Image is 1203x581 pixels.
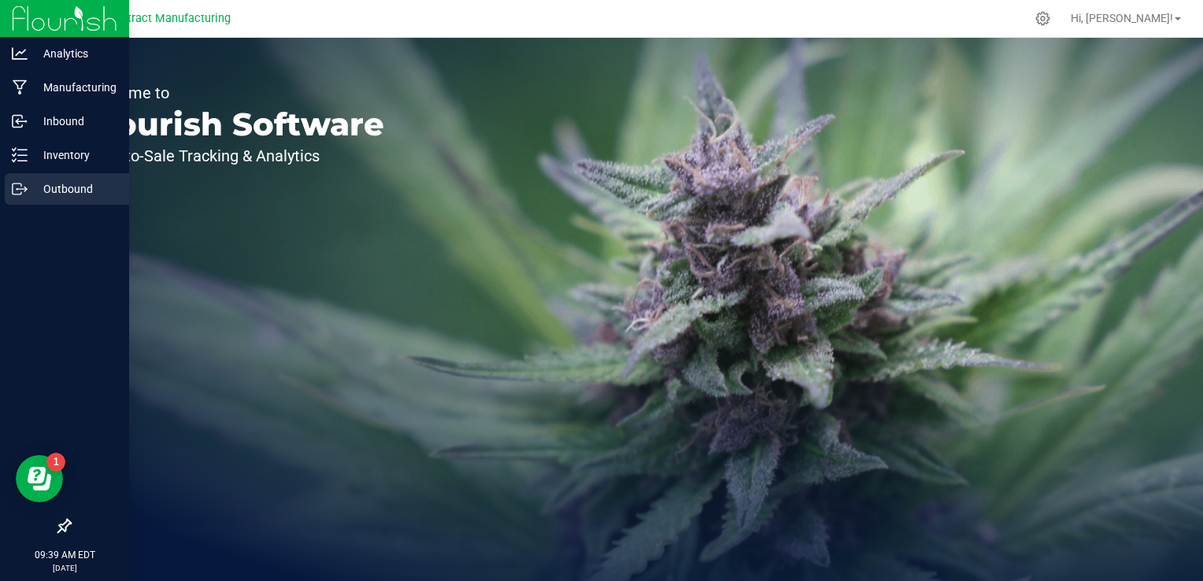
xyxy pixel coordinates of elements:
inline-svg: Inbound [12,113,28,129]
inline-svg: Manufacturing [12,80,28,95]
iframe: Resource center unread badge [46,453,65,472]
p: Inventory [28,146,122,165]
p: 09:39 AM EDT [7,548,122,562]
p: [DATE] [7,562,122,574]
p: Flourish Software [85,109,384,140]
inline-svg: Inventory [12,147,28,163]
span: Hi, [PERSON_NAME]! [1071,12,1173,24]
iframe: Resource center [16,455,63,502]
div: Manage settings [1033,11,1053,26]
p: Welcome to [85,85,384,101]
p: Manufacturing [28,78,122,97]
span: CT Contract Manufacturing [91,12,231,25]
p: Analytics [28,44,122,63]
p: Outbound [28,179,122,198]
p: Seed-to-Sale Tracking & Analytics [85,148,384,164]
inline-svg: Analytics [12,46,28,61]
p: Inbound [28,112,122,131]
inline-svg: Outbound [12,181,28,197]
